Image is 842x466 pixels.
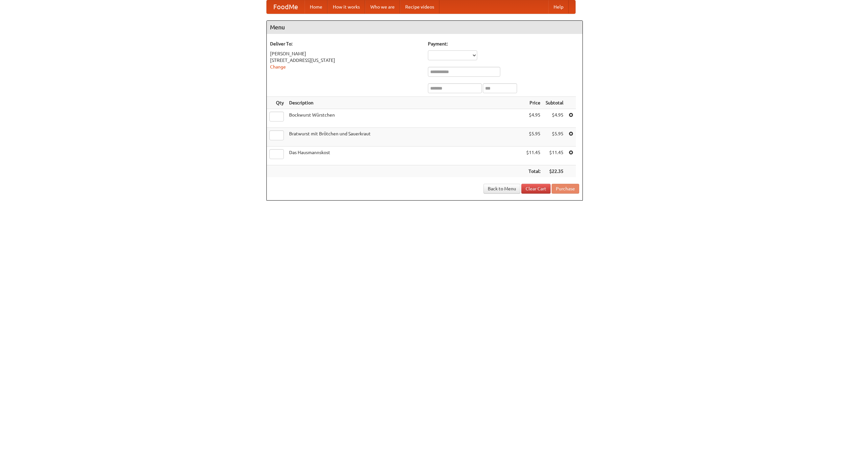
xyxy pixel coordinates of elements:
[328,0,365,14] a: How it works
[524,97,543,109] th: Price
[267,97,286,109] th: Qty
[270,64,286,69] a: Change
[286,97,524,109] th: Description
[483,184,520,194] a: Back to Menu
[524,128,543,147] td: $5.95
[543,165,566,178] th: $22.35
[305,0,328,14] a: Home
[552,184,579,194] button: Purchase
[365,0,400,14] a: Who we are
[428,41,579,47] h5: Payment:
[286,147,524,165] td: Das Hausmannskost
[521,184,551,194] a: Clear Cart
[286,128,524,147] td: Bratwurst mit Brötchen und Sauerkraut
[286,109,524,128] td: Bockwurst Würstchen
[267,21,582,34] h4: Menu
[543,97,566,109] th: Subtotal
[270,41,421,47] h5: Deliver To:
[267,0,305,14] a: FoodMe
[400,0,439,14] a: Recipe videos
[543,147,566,165] td: $11.45
[543,128,566,147] td: $5.95
[524,165,543,178] th: Total:
[548,0,569,14] a: Help
[524,147,543,165] td: $11.45
[270,50,421,57] div: [PERSON_NAME]
[543,109,566,128] td: $4.95
[524,109,543,128] td: $4.95
[270,57,421,64] div: [STREET_ADDRESS][US_STATE]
